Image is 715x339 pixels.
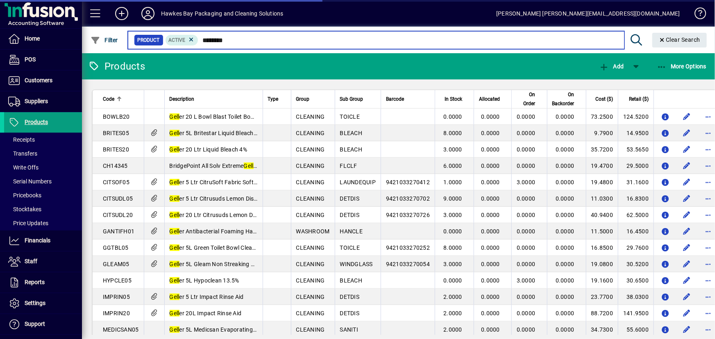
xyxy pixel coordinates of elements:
span: 3.0000 [444,261,463,267]
td: 19.4700 [586,158,618,174]
button: Edit [680,323,693,336]
span: Suppliers [25,98,48,104]
span: Price Updates [8,220,48,226]
span: 2.0000 [444,310,463,316]
a: Home [4,29,82,49]
em: Gell [170,146,179,153]
button: Profile [135,6,161,21]
a: Customers [4,70,82,91]
span: DETDIS [340,195,360,202]
span: IMPRIN05 [103,294,130,300]
td: 73.2500 [586,108,618,125]
span: 0.0000 [517,294,536,300]
span: POS [25,56,36,63]
span: 0.0000 [556,113,574,120]
span: Transfers [8,150,37,157]
em: Gell [170,195,179,202]
td: 23.7700 [586,289,618,305]
span: 0.0000 [556,212,574,218]
button: Add [109,6,135,21]
span: 0.0000 [556,130,574,136]
span: 0.0000 [481,146,500,153]
span: er 5L Gleam Non Streaking Glass Cleaner Ready To Use [170,261,324,267]
span: In Stock [445,95,462,104]
em: Gell [244,163,254,169]
span: Settings [25,300,45,306]
td: 34.7300 [586,321,618,338]
span: 0.0000 [517,326,536,333]
span: BRITES05 [103,130,129,136]
span: Stocktakes [8,206,41,212]
span: Clear Search [659,36,701,43]
span: BridgePoint All Solv Extreme ed Solvent Remover 350ml [170,163,323,169]
mat-chip: Activation Status: Active [166,35,198,45]
em: Gell [170,261,179,267]
button: Edit [680,159,693,172]
span: 0.0000 [556,277,574,284]
div: Code [103,95,139,104]
button: More options [701,143,715,156]
span: er 20 Ltr Citrusuds Lemon Dishwash Liquid [170,212,293,218]
span: 0.0000 [481,163,500,169]
span: er 20 Ltr Liquid Bleach 4% [170,146,247,153]
td: 29.5000 [618,158,654,174]
span: 0.0000 [556,261,574,267]
span: CITSUDL20 [103,212,133,218]
span: DETDIS [340,294,360,300]
button: Edit [680,307,693,320]
div: On Order [517,90,543,108]
span: CLEANING [296,277,325,284]
span: 0.0000 [481,130,500,136]
a: Settings [4,293,82,314]
div: Type [268,95,286,104]
span: 0.0000 [517,244,536,251]
td: 88.7200 [586,305,618,321]
span: er 5 Ltr CitruSoft Fabric Softener [170,179,266,185]
span: CH14345 [103,163,128,169]
span: WASHROOM [296,228,330,235]
div: In Stock [440,95,470,104]
button: More options [701,241,715,254]
span: 0.0000 [481,195,500,202]
div: Products [88,60,145,73]
button: More options [701,290,715,303]
a: Serial Numbers [4,174,82,188]
button: Edit [680,110,693,123]
span: BLEACH [340,277,363,284]
td: 31.1600 [618,174,654,190]
span: 0.0000 [481,277,500,284]
td: 16.4500 [618,223,654,240]
span: CLEANING [296,195,325,202]
span: 0.0000 [481,261,500,267]
td: 55.6000 [618,321,654,338]
span: HANCLE [340,228,363,235]
div: [PERSON_NAME] [PERSON_NAME][EMAIL_ADDRESS][DOMAIN_NAME] [496,7,680,20]
span: GANTIFH01 [103,228,134,235]
span: FLCLF [340,163,357,169]
td: 124.5200 [618,108,654,125]
span: 0.0000 [444,228,463,235]
span: er 5 Ltr Impact Rinse Aid [170,294,244,300]
td: 62.5000 [618,207,654,223]
span: CITSUDL05 [103,195,133,202]
a: Receipts [4,133,82,147]
span: 9421033270252 [386,244,430,251]
td: 19.1600 [586,272,618,289]
span: er Antibacterial Foaming Hand Wash 1 Ltr [170,228,290,235]
span: CLEANING [296,326,325,333]
span: 0.0000 [556,310,574,316]
span: 1.0000 [444,179,463,185]
span: 0.0000 [481,179,500,185]
span: 6.0000 [444,163,463,169]
td: 16.8300 [618,190,654,207]
td: 16.8500 [586,240,618,256]
a: Financials [4,231,82,251]
button: More options [701,159,715,172]
span: On Backorder [552,90,574,108]
span: Group [296,95,310,104]
span: CLEANING [296,294,325,300]
a: Pricebooks [4,188,82,202]
em: Gell [170,244,179,251]
a: Knowledge Base [688,2,705,28]
span: Allocated [479,95,500,104]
